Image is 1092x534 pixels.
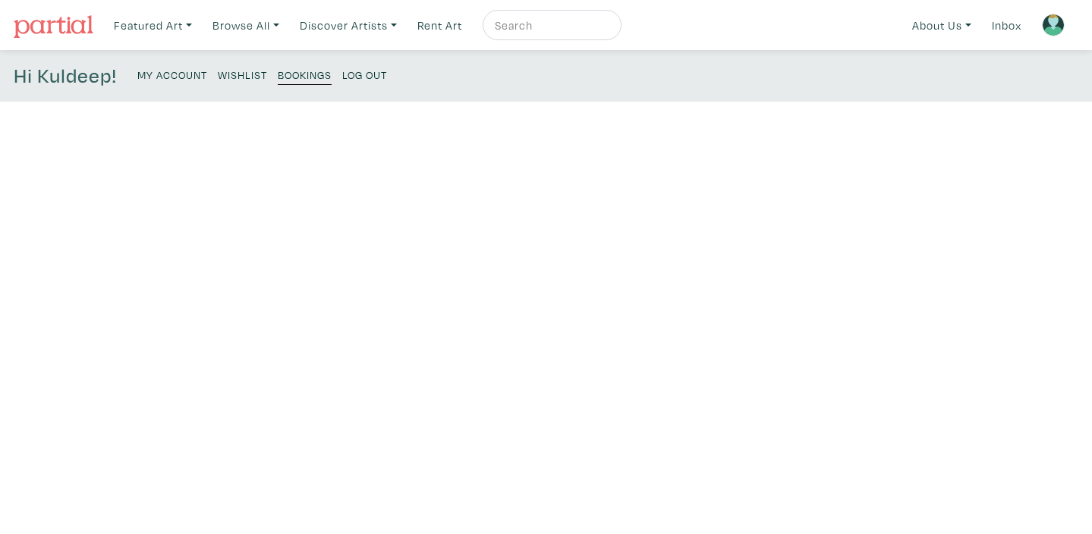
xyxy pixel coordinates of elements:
[342,68,387,82] small: Log Out
[206,10,286,41] a: Browse All
[411,10,469,41] a: Rent Art
[137,68,207,82] small: My Account
[905,10,978,41] a: About Us
[137,64,207,84] a: My Account
[342,64,387,84] a: Log Out
[293,10,404,41] a: Discover Artists
[985,10,1028,41] a: Inbox
[107,10,199,41] a: Featured Art
[218,68,267,82] small: Wishlist
[14,64,117,88] h4: Hi Kuldeep!
[1042,14,1065,36] img: avatar.png
[493,16,607,35] input: Search
[218,64,267,84] a: Wishlist
[278,68,332,82] small: Bookings
[278,64,332,85] a: Bookings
